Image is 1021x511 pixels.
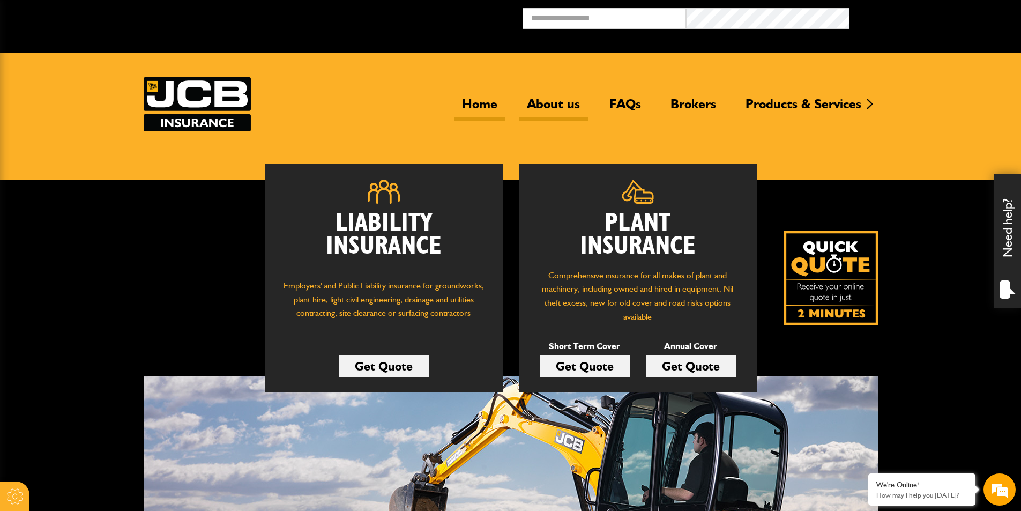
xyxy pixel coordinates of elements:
button: Broker Login [849,8,1013,25]
a: Get Quote [646,355,736,377]
input: Enter your phone number [14,162,196,186]
textarea: Type your message and hit 'Enter' [14,194,196,321]
div: We're Online! [876,480,967,490]
img: Quick Quote [784,231,878,325]
div: Minimize live chat window [176,5,202,31]
a: Get Quote [339,355,429,377]
a: Brokers [662,96,724,121]
a: Products & Services [737,96,869,121]
input: Enter your last name [14,99,196,123]
p: Comprehensive insurance for all makes of plant and machinery, including owned and hired in equipm... [535,269,741,323]
p: How may I help you today? [876,491,967,499]
div: Chat with us now [56,60,180,74]
input: Enter your email address [14,131,196,154]
img: JCB Insurance Services logo [144,77,251,131]
h2: Liability Insurance [281,212,487,269]
a: JCB Insurance Services [144,77,251,131]
p: Annual Cover [646,339,736,353]
a: About us [519,96,588,121]
em: Start Chat [146,330,195,345]
a: Get Quote [540,355,630,377]
a: FAQs [601,96,649,121]
h2: Plant Insurance [535,212,741,258]
p: Employers' and Public Liability insurance for groundworks, plant hire, light civil engineering, d... [281,279,487,330]
a: Home [454,96,505,121]
div: Need help? [994,174,1021,308]
a: Get your insurance quote isn just 2-minutes [784,231,878,325]
p: Short Term Cover [540,339,630,353]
